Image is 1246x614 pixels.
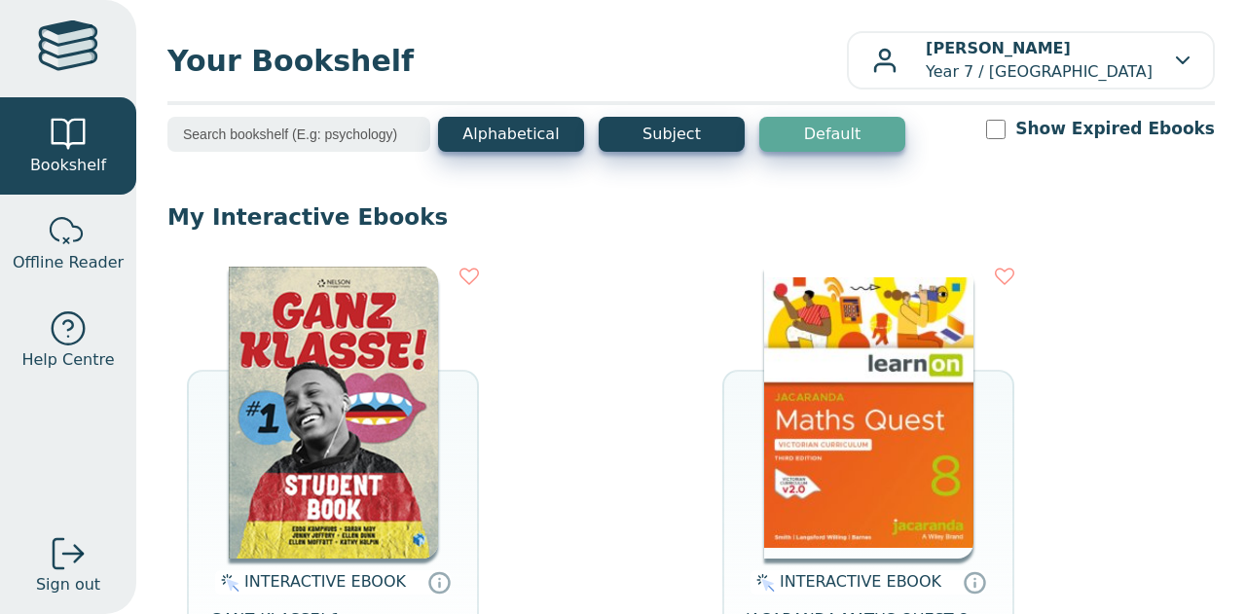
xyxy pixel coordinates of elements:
span: Offline Reader [13,251,124,274]
span: Help Centre [21,348,114,372]
p: Year 7 / [GEOGRAPHIC_DATA] [926,37,1153,84]
input: Search bookshelf (E.g: psychology) [167,117,430,152]
button: Alphabetical [438,117,584,152]
span: INTERACTIVE EBOOK [244,572,406,591]
img: interactive.svg [215,571,239,595]
a: Interactive eBooks are accessed online via the publisher’s portal. They contain interactive resou... [963,570,986,594]
img: interactive.svg [751,571,775,595]
span: Your Bookshelf [167,39,847,83]
button: [PERSON_NAME]Year 7 / [GEOGRAPHIC_DATA] [847,31,1215,90]
button: Default [759,117,905,152]
img: c004558a-e884-43ec-b87a-da9408141e80.jpg [764,267,973,559]
a: Interactive eBooks are accessed online via the publisher’s portal. They contain interactive resou... [427,570,451,594]
button: Subject [599,117,745,152]
span: INTERACTIVE EBOOK [780,572,941,591]
label: Show Expired Ebooks [1015,117,1215,141]
span: Bookshelf [30,154,106,177]
span: Sign out [36,573,100,596]
p: My Interactive Ebooks [167,202,1215,232]
b: [PERSON_NAME] [926,39,1071,57]
img: 68b4a5ea-5791-e911-a97e-0272d098c78b.jpg [229,267,438,559]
